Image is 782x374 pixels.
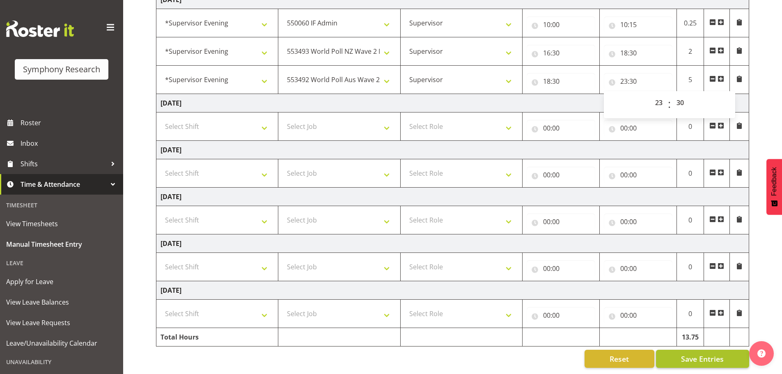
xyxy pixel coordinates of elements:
td: [DATE] [156,141,749,159]
span: Manual Timesheet Entry [6,238,117,250]
td: Total Hours [156,328,278,346]
input: Click to select... [604,73,672,89]
div: Symphony Research [23,63,100,76]
input: Click to select... [527,16,595,33]
input: Click to select... [527,213,595,230]
td: 0 [677,112,704,141]
span: Feedback [771,167,778,196]
a: View Leave Balances [2,292,121,312]
span: View Leave Balances [6,296,117,308]
span: Roster [21,117,119,129]
span: Time & Attendance [21,178,107,190]
td: 0 [677,300,704,328]
input: Click to select... [527,167,595,183]
input: Click to select... [527,120,595,136]
input: Click to select... [527,307,595,324]
input: Click to select... [604,16,672,33]
a: Manual Timesheet Entry [2,234,121,255]
input: Click to select... [604,260,672,277]
span: Reset [610,353,629,364]
td: [DATE] [156,281,749,300]
input: Click to select... [604,120,672,136]
td: 0 [677,253,704,281]
input: Click to select... [604,213,672,230]
input: Click to select... [527,45,595,61]
input: Click to select... [604,307,672,324]
div: Unavailability [2,353,121,370]
button: Reset [585,350,654,368]
img: help-xxl-2.png [757,349,766,358]
span: Shifts [21,158,107,170]
td: [DATE] [156,94,749,112]
div: Timesheet [2,197,121,213]
td: [DATE] [156,234,749,253]
span: View Timesheets [6,218,117,230]
td: 5 [677,66,704,94]
td: 13.75 [677,328,704,346]
button: Feedback - Show survey [766,159,782,215]
a: Leave/Unavailability Calendar [2,333,121,353]
td: 0.25 [677,9,704,37]
span: Apply for Leave [6,275,117,288]
span: : [668,94,671,115]
img: Rosterit website logo [6,21,74,37]
td: 0 [677,159,704,188]
a: Apply for Leave [2,271,121,292]
input: Click to select... [604,167,672,183]
input: Click to select... [604,45,672,61]
td: [DATE] [156,188,749,206]
a: View Timesheets [2,213,121,234]
div: Leave [2,255,121,271]
td: 0 [677,206,704,234]
span: View Leave Requests [6,317,117,329]
td: 2 [677,37,704,66]
span: Save Entries [681,353,724,364]
button: Save Entries [656,350,749,368]
a: View Leave Requests [2,312,121,333]
span: Leave/Unavailability Calendar [6,337,117,349]
input: Click to select... [527,73,595,89]
input: Click to select... [527,260,595,277]
span: Inbox [21,137,119,149]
